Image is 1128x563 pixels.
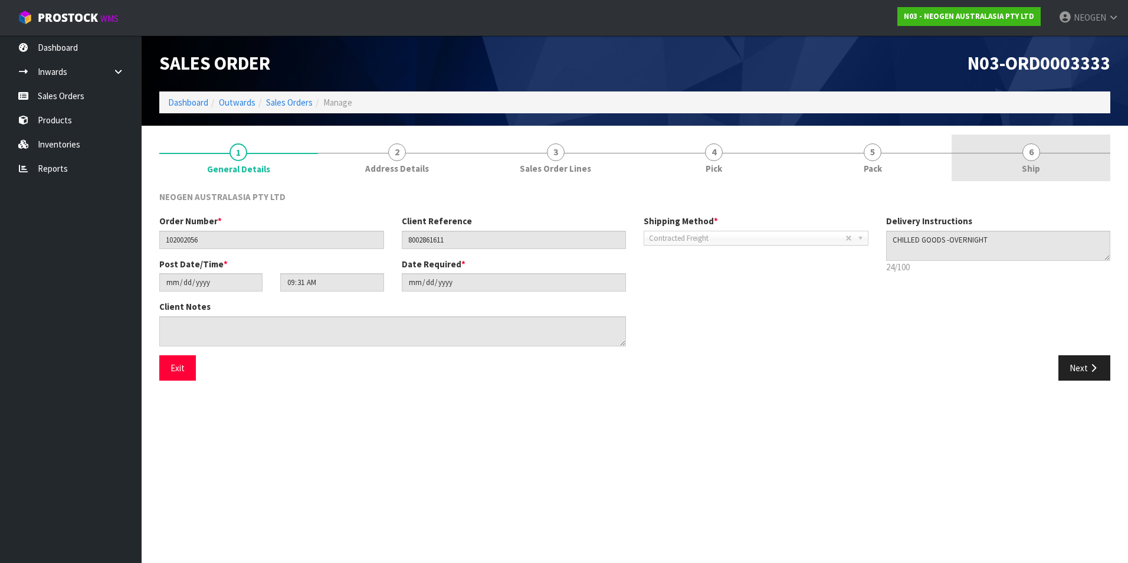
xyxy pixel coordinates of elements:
[219,97,255,108] a: Outwards
[1022,143,1040,161] span: 6
[1074,12,1106,23] span: NEOGEN
[904,11,1034,21] strong: N03 - NEOGEN AUSTRALASIA PTY LTD
[864,143,881,161] span: 5
[705,143,723,161] span: 4
[323,97,352,108] span: Manage
[402,231,627,249] input: Client Reference
[886,261,1111,273] p: 24/100
[1058,355,1110,381] button: Next
[159,191,286,202] span: NEOGEN AUSTRALASIA PTY LTD
[388,143,406,161] span: 2
[38,10,98,25] span: ProStock
[100,13,119,24] small: WMS
[159,182,1110,389] span: General Details
[644,215,718,227] label: Shipping Method
[229,143,247,161] span: 1
[207,163,270,175] span: General Details
[547,143,565,161] span: 3
[968,51,1110,75] span: N03-ORD0003333
[159,231,384,249] input: Order Number
[159,215,222,227] label: Order Number
[864,162,882,175] span: Pack
[18,10,32,25] img: cube-alt.png
[402,215,472,227] label: Client Reference
[520,162,591,175] span: Sales Order Lines
[1022,162,1040,175] span: Ship
[159,300,211,313] label: Client Notes
[266,97,313,108] a: Sales Orders
[886,215,972,227] label: Delivery Instructions
[159,51,270,75] span: Sales Order
[706,162,722,175] span: Pick
[159,258,228,270] label: Post Date/Time
[402,258,465,270] label: Date Required
[649,231,845,246] span: Contracted Freight
[159,355,196,381] button: Exit
[365,162,429,175] span: Address Details
[168,97,208,108] a: Dashboard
